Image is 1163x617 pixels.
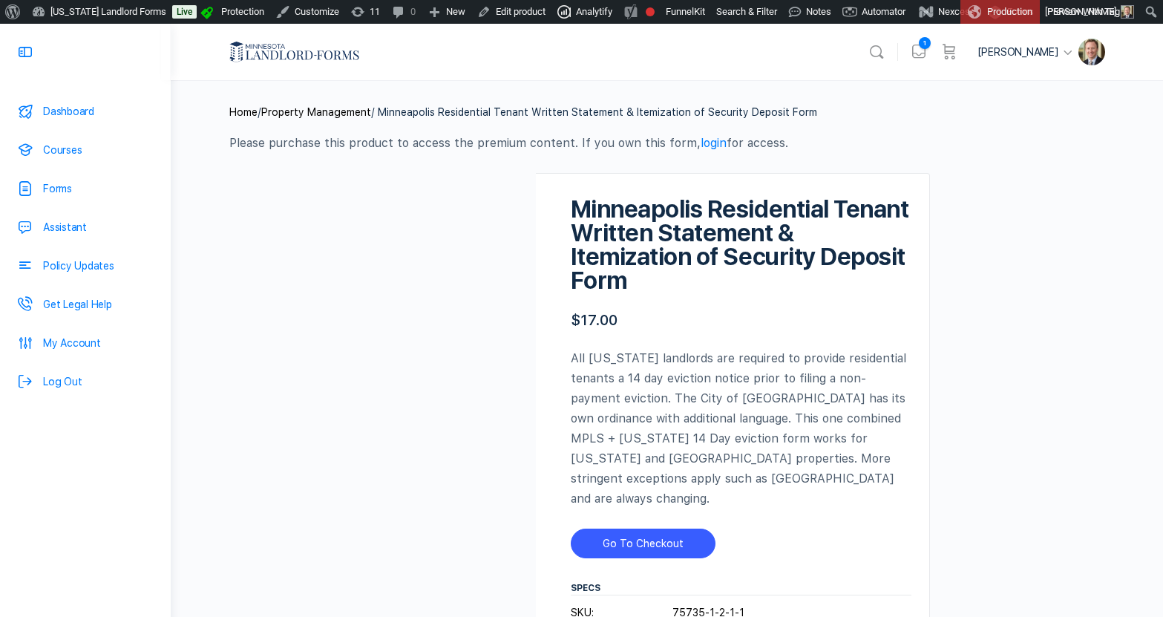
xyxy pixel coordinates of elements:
[43,337,101,350] span: My Account
[172,5,197,19] a: Live
[43,260,114,272] span: Policy Updates
[261,106,371,118] a: Property Management
[571,582,911,595] h4: Specs
[229,102,1105,123] nav: Breadcrumb
[229,30,359,74] img: Minnesota Landlord Forms
[229,37,359,61] a: Go to Minnesota Landlord Forms homepage
[43,221,87,234] span: Assistant
[862,43,891,61] a: Search
[940,24,959,80] a: Cart
[571,529,715,558] button: Go To Checkout
[43,105,94,118] span: Dashboard
[229,133,1105,153] p: Please purchase this product to access the premium content. If you own this form, for access.
[910,24,928,80] a: Messages
[701,136,727,150] a: login
[571,311,580,329] span: $
[43,144,82,157] span: Courses
[571,348,911,509] p: All [US_STATE] landlords are required to provide residential tenants a 14 day eviction notice pri...
[646,7,655,16] div: Focus keyphrase not set
[571,197,911,293] h1: Minneapolis Residential Tenant Written Statement & Itemization of Security Deposit Form
[43,183,72,195] span: Forms
[978,24,1105,80] a: Bradley
[919,37,930,49] span: 1
[43,298,112,311] span: Get Legal Help
[43,376,82,388] span: Log Out
[229,106,258,118] a: Home
[978,45,1058,59] span: [PERSON_NAME]
[571,311,617,329] bdi: 17.00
